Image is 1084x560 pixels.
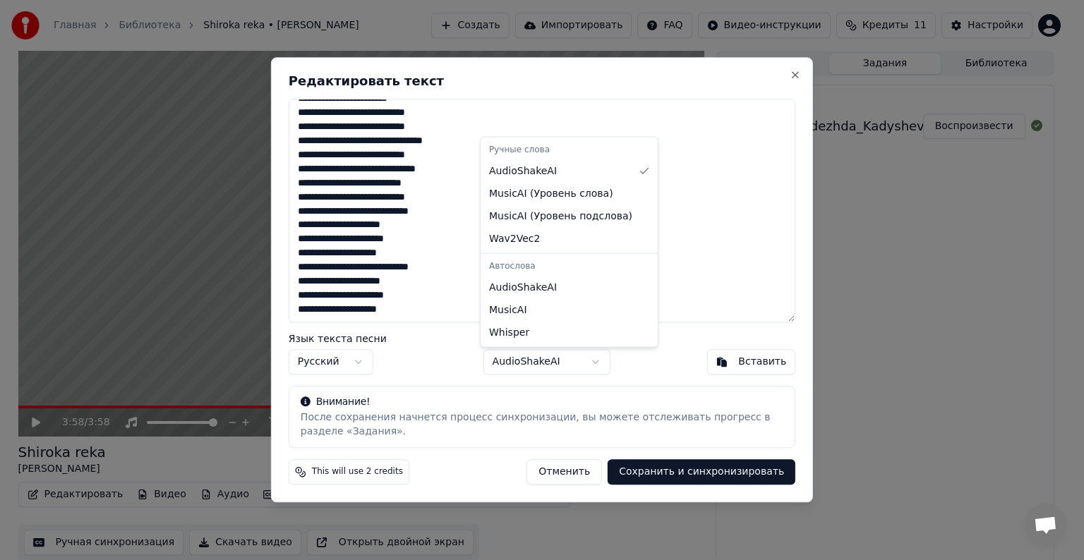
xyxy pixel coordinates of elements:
[489,232,540,246] span: Wav2Vec2
[489,164,557,178] span: AudioShakeAI
[483,257,655,276] div: Автослова
[489,303,527,317] span: MusicAI
[489,325,529,339] span: Whisper
[489,209,632,224] span: MusicAI ( Уровень подслова )
[489,281,557,295] span: AudioShakeAI
[489,187,613,201] span: MusicAI ( Уровень слова )
[483,140,655,160] div: Ручные слова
